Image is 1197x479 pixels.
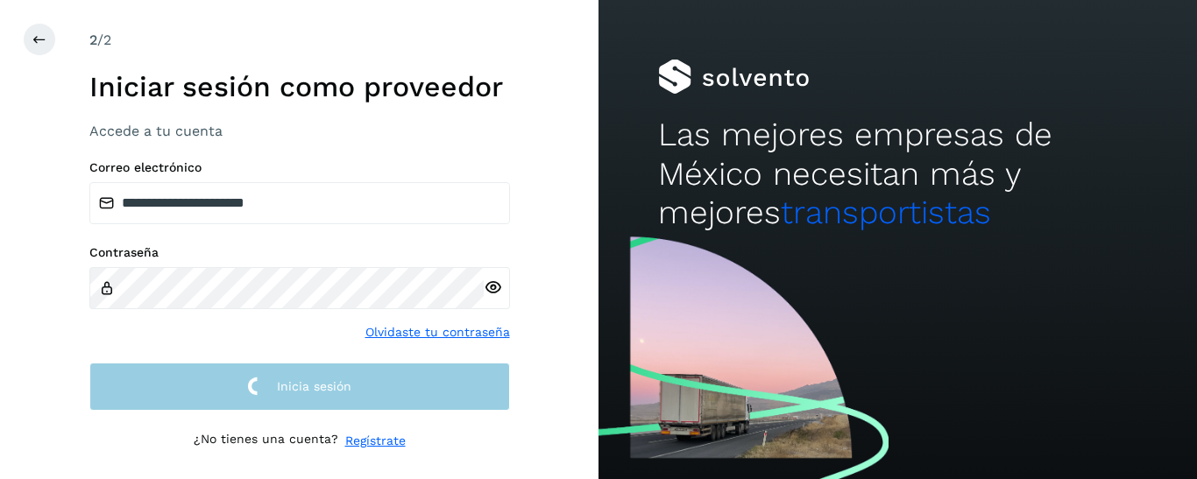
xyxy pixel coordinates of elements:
[89,123,510,139] h3: Accede a tu cuenta
[365,323,510,342] a: Olvidaste tu contraseña
[194,432,338,450] p: ¿No tienes una cuenta?
[89,245,510,260] label: Contraseña
[345,432,406,450] a: Regístrate
[658,116,1137,232] h2: Las mejores empresas de México necesitan más y mejores
[277,380,351,392] span: Inicia sesión
[89,70,510,103] h1: Iniciar sesión como proveedor
[89,160,510,175] label: Correo electrónico
[89,363,510,411] button: Inicia sesión
[781,194,991,231] span: transportistas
